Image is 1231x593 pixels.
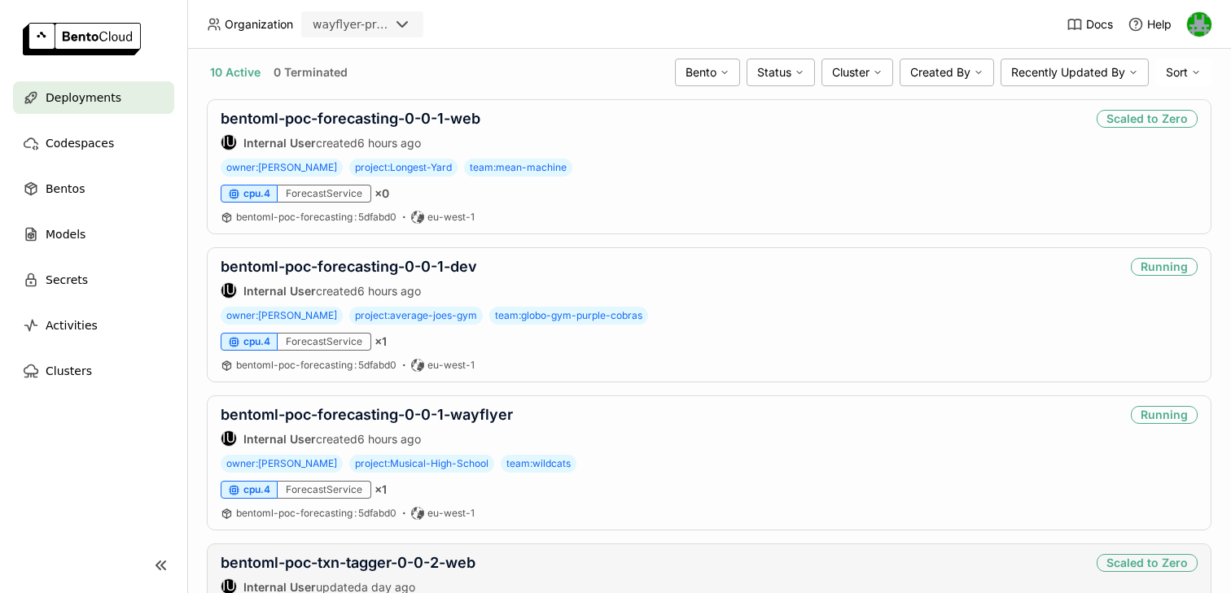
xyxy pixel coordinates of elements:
[243,483,270,496] span: cpu.4
[221,406,513,423] a: bentoml-poc-forecasting-0-0-1-wayflyer
[13,355,174,387] a: Clusters
[46,88,121,107] span: Deployments
[270,62,351,83] button: 0 Terminated
[675,59,740,86] div: Bento
[23,23,141,55] img: logo
[278,333,371,351] div: ForecastService
[221,282,477,299] div: created
[13,81,174,114] a: Deployments
[747,59,815,86] div: Status
[221,258,477,275] a: bentoml-poc-forecasting-0-0-1-dev
[221,431,236,446] div: IU
[278,481,371,499] div: ForecastService
[243,335,270,348] span: cpu.4
[357,136,421,150] span: 6 hours ago
[349,455,494,473] span: project:Musical-High-School
[1001,59,1149,86] div: Recently Updated By
[354,211,357,223] span: :
[236,507,396,519] span: bentoml-poc-forecasting 5dfabd0
[686,65,716,80] span: Bento
[375,482,387,497] span: × 1
[1155,59,1211,86] div: Sort
[243,432,316,446] strong: Internal User
[354,359,357,371] span: :
[243,187,270,200] span: cpu.4
[427,507,475,520] span: eu-west-1
[832,65,870,80] span: Cluster
[236,211,396,223] span: bentoml-poc-forecasting 5dfabd0
[357,432,421,446] span: 6 hours ago
[236,507,396,520] a: bentoml-poc-forecasting:5dfabd0
[375,186,389,201] span: × 0
[1131,406,1198,424] div: Running
[427,359,475,372] span: eu-west-1
[1128,16,1172,33] div: Help
[236,211,396,224] a: bentoml-poc-forecasting:5dfabd0
[349,307,483,325] span: project:average-joes-gym
[1147,17,1172,32] span: Help
[46,361,92,381] span: Clusters
[221,159,343,177] span: owner:[PERSON_NAME]
[910,65,970,80] span: Created By
[225,17,293,32] span: Organization
[313,16,389,33] div: wayflyer-prod
[207,62,264,83] button: 10 Active
[46,225,85,244] span: Models
[221,282,237,299] div: Internal User
[1131,258,1198,276] div: Running
[278,185,371,203] div: ForecastService
[221,134,480,150] div: created
[243,136,316,150] strong: Internal User
[236,359,396,372] a: bentoml-poc-forecasting:5dfabd0
[900,59,994,86] div: Created By
[13,218,174,251] a: Models
[391,17,392,33] input: Selected wayflyer-prod.
[221,307,343,325] span: owner:[PERSON_NAME]
[1086,17,1113,32] span: Docs
[427,211,475,224] span: eu-west-1
[1011,65,1125,80] span: Recently Updated By
[221,283,236,298] div: IU
[821,59,893,86] div: Cluster
[236,359,396,371] span: bentoml-poc-forecasting 5dfabd0
[13,309,174,342] a: Activities
[1166,65,1188,80] span: Sort
[1187,12,1211,37] img: Sean Hickey
[13,172,174,205] a: Bentos
[221,134,237,150] div: Internal User
[13,264,174,296] a: Secrets
[357,284,421,298] span: 6 hours ago
[46,270,88,290] span: Secrets
[464,159,572,177] span: team:mean-machine
[221,430,237,447] div: Internal User
[757,65,791,80] span: Status
[13,127,174,159] a: Codespaces
[46,179,85,198] span: Bentos
[501,455,576,473] span: team:wildcats
[1097,554,1198,572] div: Scaled to Zero
[221,554,475,571] a: bentoml-poc-txn-tagger-0-0-2-web
[354,507,357,519] span: :
[221,430,513,447] div: created
[489,307,648,325] span: team:globo-gym-purple-cobras
[221,455,343,473] span: owner:[PERSON_NAME]
[349,159,458,177] span: project:Longest-Yard
[221,110,480,127] a: bentoml-poc-forecasting-0-0-1-web
[1067,16,1113,33] a: Docs
[243,284,316,298] strong: Internal User
[1097,110,1198,128] div: Scaled to Zero
[46,316,98,335] span: Activities
[46,133,114,153] span: Codespaces
[375,334,387,349] span: × 1
[221,135,236,150] div: IU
